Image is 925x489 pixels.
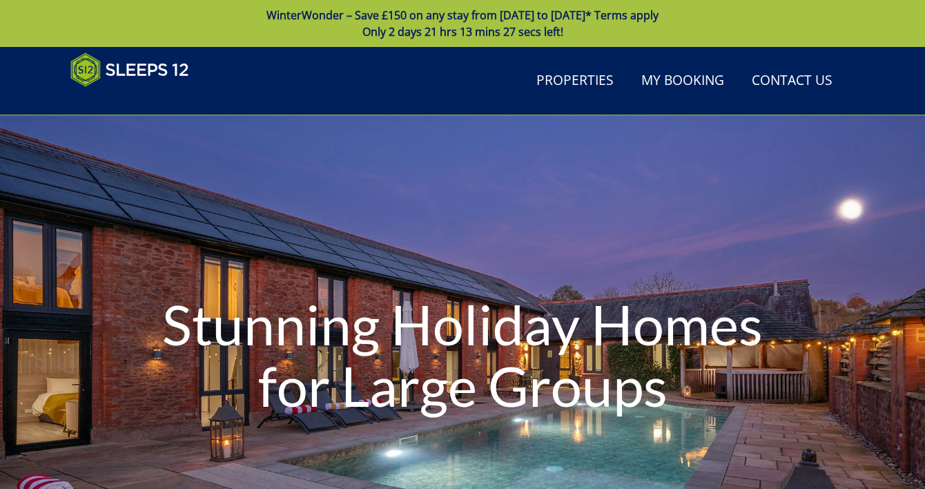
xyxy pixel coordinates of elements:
img: Sleeps 12 [70,52,189,87]
iframe: Customer reviews powered by Trustpilot [64,95,208,107]
span: Only 2 days 21 hrs 13 mins 27 secs left! [362,24,563,39]
a: My Booking [636,66,730,97]
a: Contact Us [746,66,838,97]
a: Properties [531,66,619,97]
h1: Stunning Holiday Homes for Large Groups [139,266,786,443]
